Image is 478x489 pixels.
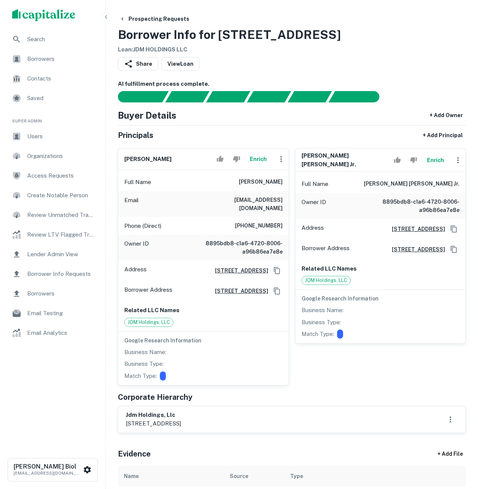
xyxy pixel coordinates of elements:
span: Borrowers [27,54,95,63]
button: Enrich [246,152,271,167]
p: Owner ID [124,239,149,256]
button: Enrich [423,153,447,168]
div: Type [290,472,303,481]
p: Match Type: [124,371,157,381]
span: Create Notable Person [27,191,95,200]
h6: [PERSON_NAME] [124,155,172,164]
p: Phone (Direct) [124,221,161,231]
p: Borrower Address [124,285,172,297]
div: Principals found, AI now looking for contact information... [247,91,291,102]
th: Source [224,466,284,487]
p: Business Type: [124,359,164,368]
p: Owner ID [302,198,326,214]
button: Share [118,57,158,71]
p: Borrower Address [302,244,350,255]
p: [STREET_ADDRESS] [126,419,181,428]
h6: [STREET_ADDRESS] [386,225,445,233]
span: Borrowers [27,289,95,298]
span: JOM Holdings, LLC [302,277,350,284]
iframe: Chat Widget [440,429,478,465]
span: Contacts [27,74,95,83]
span: Borrower Info Requests [27,269,95,279]
h6: jdm holdings, llc [126,411,181,419]
button: Accept [391,153,404,168]
div: Source [230,472,248,481]
p: Address [302,223,324,235]
p: Business Type: [302,318,341,327]
p: Related LLC Names [302,264,460,273]
h4: Buyer Details [118,108,176,122]
span: Email Testing [27,309,95,318]
img: capitalize-logo.png [12,9,76,21]
h5: Principals [118,130,153,141]
a: Saved [6,89,99,107]
a: Borrowers [6,285,99,303]
li: Super Admin [6,109,99,127]
div: Contacts [6,70,99,88]
button: Copy Address [448,223,459,235]
a: ViewLoan [161,57,200,71]
p: Full Name [302,180,328,189]
a: [STREET_ADDRESS] [209,287,268,295]
span: Saved [27,94,95,103]
span: JOM Holdings, LLC [125,319,173,326]
h6: 8895bdb8-c1a6-4720-8006-a96b86ea7e8e [369,198,459,214]
p: Business Name: [302,306,343,315]
a: Review Unmatched Transactions [6,206,99,224]
a: [STREET_ADDRESS] [386,245,445,254]
button: Copy Address [271,265,283,276]
button: + Add Principal [420,128,466,142]
a: Organizations [6,147,99,165]
h5: Evidence [118,448,151,460]
h6: [EMAIL_ADDRESS][DOMAIN_NAME] [192,196,283,212]
h6: [STREET_ADDRESS] [209,266,268,275]
div: Sending borrower request to AI... [109,91,166,102]
a: Borrower Info Requests [6,265,99,283]
p: Address [124,265,147,276]
a: Borrowers [6,50,99,68]
h6: 8895bdb8-c1a6-4720-8006-a96b86ea7e8e [192,239,283,256]
div: AI fulfillment process complete. [329,91,388,102]
a: Users [6,127,99,145]
h6: AI fulfillment process complete. [118,80,466,88]
h6: Loan : JDM HOLDINGS LLC [118,45,341,54]
button: Prospecting Requests [116,12,192,26]
h3: Borrower Info for [STREET_ADDRESS] [118,26,341,44]
div: + Add File [424,447,476,461]
p: Full Name [124,178,151,187]
h5: Corporate Hierarchy [118,392,192,403]
a: Access Requests [6,167,99,185]
button: Copy Address [271,285,283,297]
a: Lender Admin View [6,245,99,263]
span: Access Requests [27,171,95,180]
div: Documents found, AI parsing details... [206,91,250,102]
h6: [PERSON_NAME] [239,178,283,187]
a: Email Analytics [6,324,99,342]
p: [EMAIL_ADDRESS][DOMAIN_NAME] [14,470,82,477]
h6: [PERSON_NAME] Biol [14,464,82,470]
a: Search [6,30,99,48]
h6: [PERSON_NAME] [PERSON_NAME] jr. [302,152,391,169]
span: Lender Admin View [27,250,95,259]
h6: Google Research Information [124,336,283,345]
span: Review Unmatched Transactions [27,210,95,220]
a: Email Testing [6,304,99,322]
a: Review LTV Flagged Transactions [6,226,99,244]
p: Email [124,196,139,212]
button: Accept [213,152,227,167]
